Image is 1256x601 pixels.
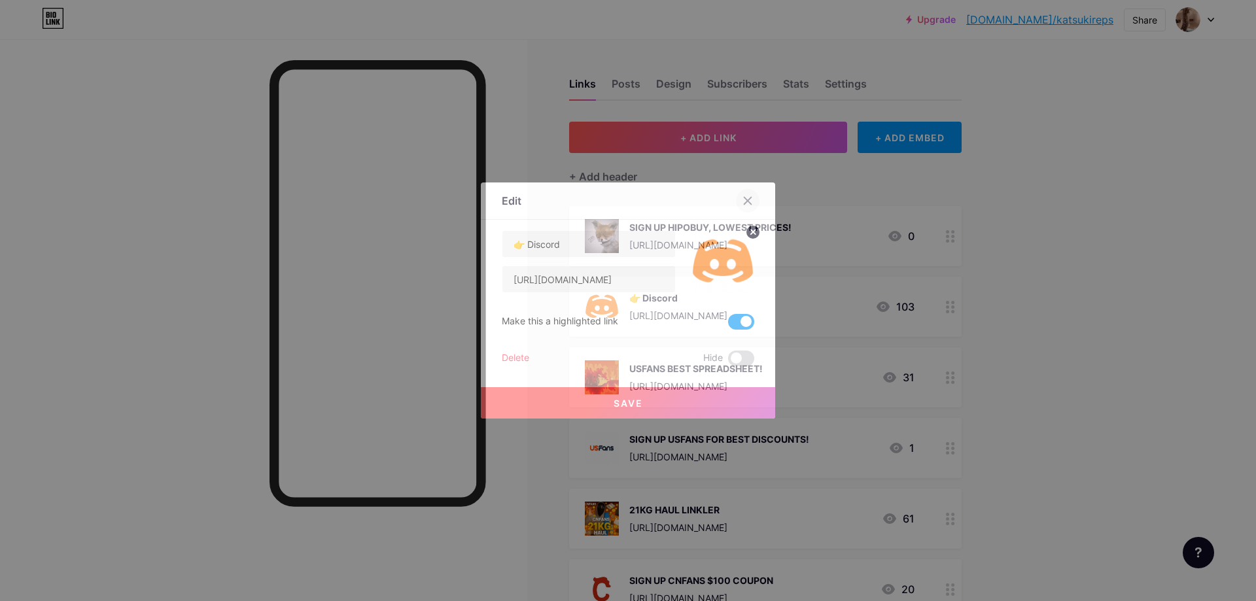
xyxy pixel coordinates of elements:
[502,231,675,257] input: Title
[502,193,521,209] div: Edit
[691,230,754,293] img: link_thumbnail
[502,314,618,330] div: Make this a highlighted link
[703,351,723,366] span: Hide
[481,387,775,419] button: Save
[502,266,675,292] input: URL
[614,398,643,409] span: Save
[502,351,529,366] div: Delete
